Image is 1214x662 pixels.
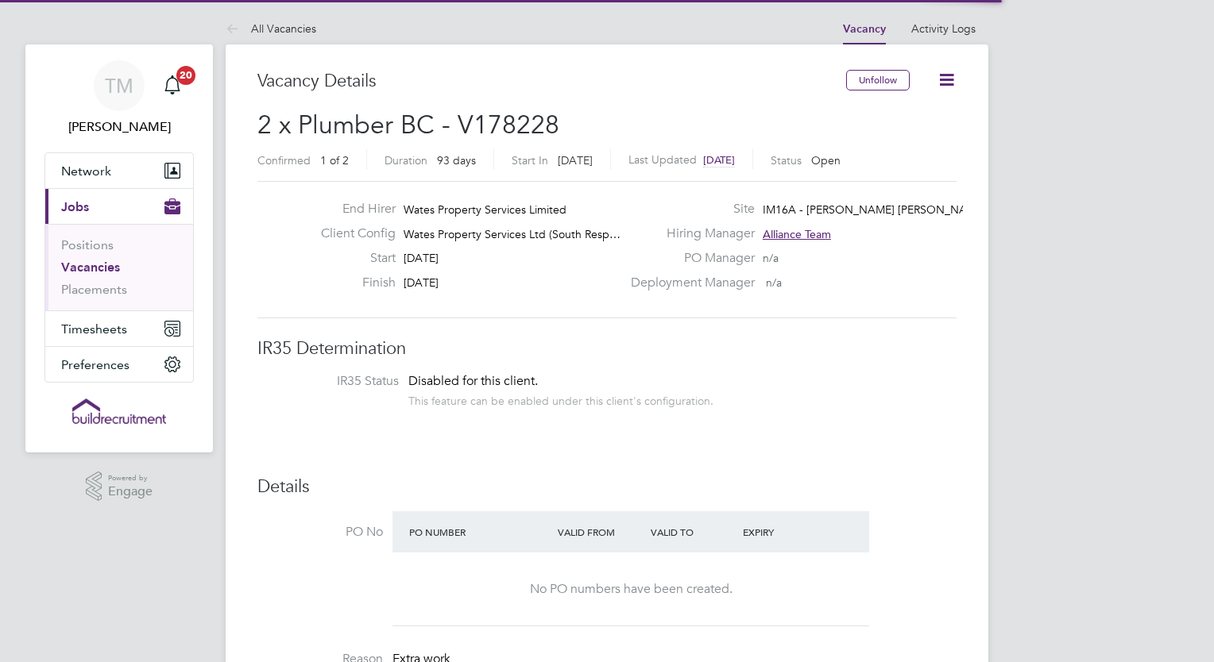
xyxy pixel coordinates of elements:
span: Open [811,153,841,167]
a: Vacancies [61,260,120,275]
nav: Main navigation [25,44,213,452]
label: Hiring Manager [621,225,755,242]
span: 2 x Plumber BC - V178228 [257,110,559,140]
a: Positions [61,237,114,252]
div: PO Number [405,518,554,546]
button: Jobs [45,189,193,224]
label: Duration [385,153,427,167]
button: Unfollow [846,70,910,90]
label: Site [621,201,755,217]
span: Disabled for this client. [408,373,538,389]
span: n/a [763,251,779,265]
a: All Vacancies [226,21,316,36]
span: [DATE] [404,251,439,265]
label: Deployment Manager [621,275,755,291]
span: 93 days [437,153,476,167]
label: Client Config [308,225,396,242]
button: Timesheets [45,311,193,346]
span: 1 of 2 [320,153,349,167]
span: Preferences [61,357,130,372]
a: 20 [157,60,188,111]
a: Activity Logs [911,21,976,36]
label: PO Manager [621,250,755,267]
div: Valid From [554,518,647,546]
span: Tom Morgan [44,117,194,137]
div: No PO numbers have been created. [408,581,853,598]
label: Start [308,250,396,267]
label: Finish [308,275,396,291]
button: Preferences [45,347,193,382]
div: Jobs [45,224,193,310]
span: n/a [766,275,782,290]
h3: IR35 Determination [257,337,957,360]
span: IM16A - [PERSON_NAME] [PERSON_NAME] - WORKWISE- N… [763,202,1083,217]
span: [DATE] [558,153,593,167]
span: [DATE] [703,153,735,167]
label: End Hirer [308,201,396,217]
h3: Vacancy Details [257,70,846,93]
span: Powered by [108,471,153,485]
span: TM [105,75,133,96]
span: 20 [176,66,195,85]
span: Wates Property Services Ltd (South Resp… [404,227,621,241]
a: TM[PERSON_NAME] [44,60,194,137]
span: Timesheets [61,321,127,337]
div: Expiry [739,518,832,546]
span: [DATE] [404,275,439,290]
div: This feature can be enabled under this client's configuration. [408,390,713,408]
span: Engage [108,485,153,498]
label: Start In [512,153,548,167]
div: Valid To [647,518,740,546]
label: PO No [257,524,383,541]
label: Confirmed [257,153,311,167]
button: Network [45,153,193,188]
a: Powered byEngage [86,471,153,502]
span: Alliance Team [763,227,831,241]
span: Jobs [61,199,89,214]
a: Vacancy [843,22,886,36]
a: Placements [61,282,127,297]
img: buildrec-logo-retina.png [72,398,166,424]
span: Network [61,164,111,179]
label: Status [771,153,802,167]
h3: Details [257,475,957,498]
label: Last Updated [628,152,697,167]
a: Go to home page [44,398,194,424]
span: Wates Property Services Limited [404,202,566,217]
label: IR35 Status [273,373,399,390]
